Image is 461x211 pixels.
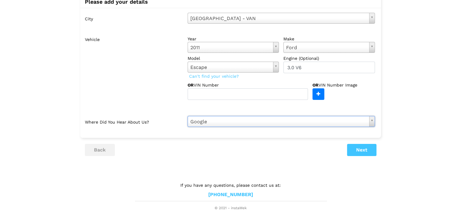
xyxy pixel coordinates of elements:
span: Can't find your vehicle? [188,72,240,80]
a: Ford [283,42,375,53]
a: [GEOGRAPHIC_DATA] - VAN [188,13,375,24]
span: © 2021 - instaMek [135,206,326,211]
label: City [85,13,183,24]
a: Escape [188,62,279,73]
span: 2011 [190,44,271,52]
button: Next [347,144,376,156]
button: back [85,144,115,156]
label: make [283,36,375,42]
span: Ford [286,44,367,52]
p: If you have any questions, please contact us at: [135,182,326,189]
span: [GEOGRAPHIC_DATA] - VAN [190,15,367,22]
strong: OR [188,83,194,87]
label: Engine (Optional) [283,55,375,61]
label: model [188,55,279,61]
a: [PHONE_NUMBER] [208,192,253,198]
label: VIN Number [188,82,238,88]
label: VIN Number Image [312,82,370,88]
label: year [188,36,279,42]
a: Google [188,116,375,127]
span: Google [190,118,367,126]
label: Where did you hear about us? [85,116,183,127]
strong: OR [312,83,319,87]
label: Vehicle [85,33,183,100]
a: 2011 [188,42,279,53]
span: Escape [190,63,271,71]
